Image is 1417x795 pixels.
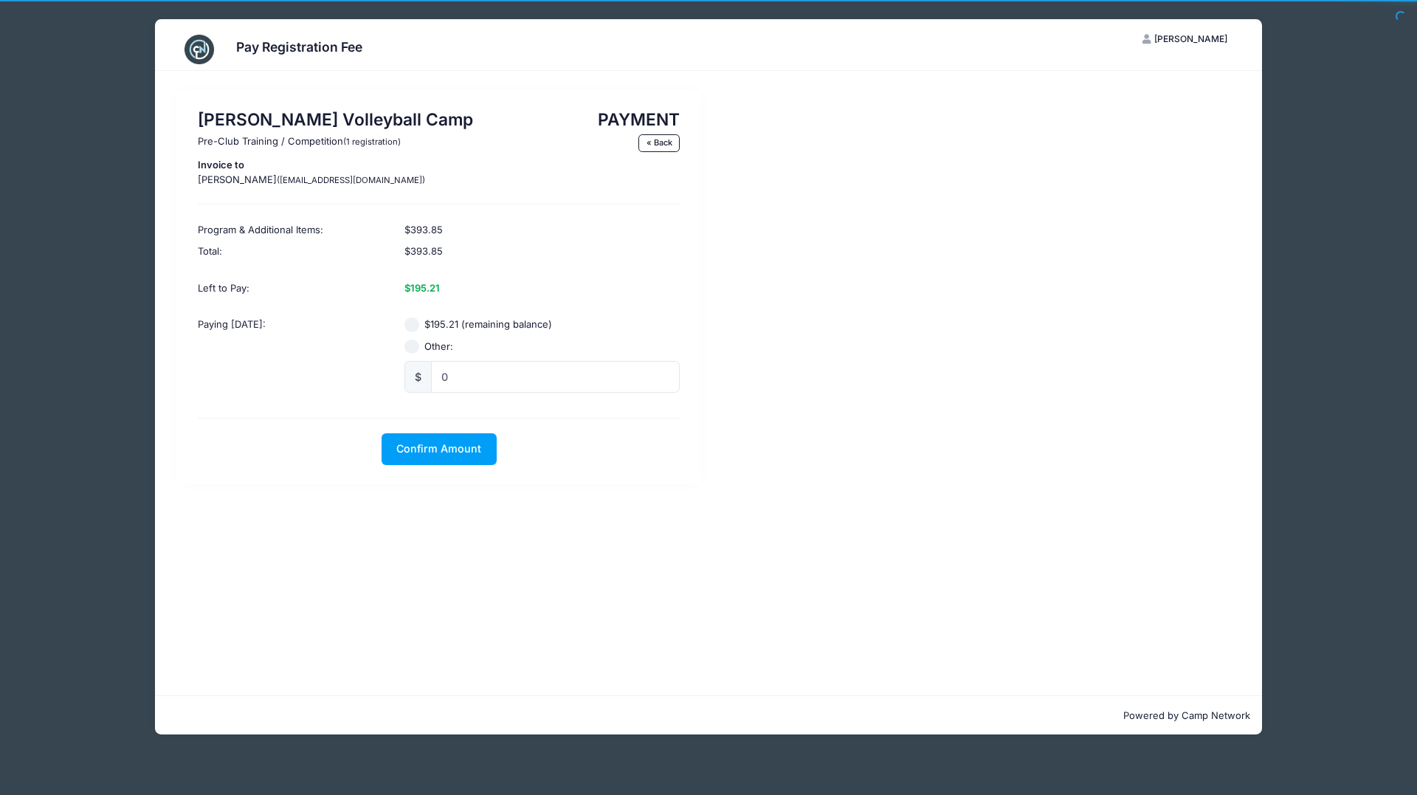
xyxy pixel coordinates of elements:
[191,270,398,307] div: Left to Pay:
[638,134,680,152] a: « Back
[191,212,398,241] div: Program & Additional Items:
[236,39,362,55] h3: Pay Registration Fee
[167,709,1250,723] p: Powered by Camp Network
[191,306,398,403] div: Paying [DATE]:
[191,241,398,270] div: Total:
[185,35,214,64] img: CampNetwork
[404,361,432,393] div: $
[382,433,497,465] button: Confirm Amount
[398,212,687,241] div: $393.85
[396,442,481,455] span: Confirm Amount
[198,109,473,129] b: [PERSON_NAME] Volleyball Camp
[424,340,453,354] label: Other:
[277,175,425,185] small: ([EMAIL_ADDRESS][DOMAIN_NAME])
[528,109,680,129] h1: PAYMENT
[198,134,514,149] p: Pre-Club Training / Competition
[404,282,440,294] strong: $195.21
[198,159,244,171] strong: Invoice to
[343,137,401,147] small: (1 registration)
[424,317,552,332] label: $195.21 (remaining balance)
[198,158,514,187] p: [PERSON_NAME]
[1154,33,1227,44] span: [PERSON_NAME]
[398,241,687,270] div: $393.85
[1130,27,1241,52] button: [PERSON_NAME]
